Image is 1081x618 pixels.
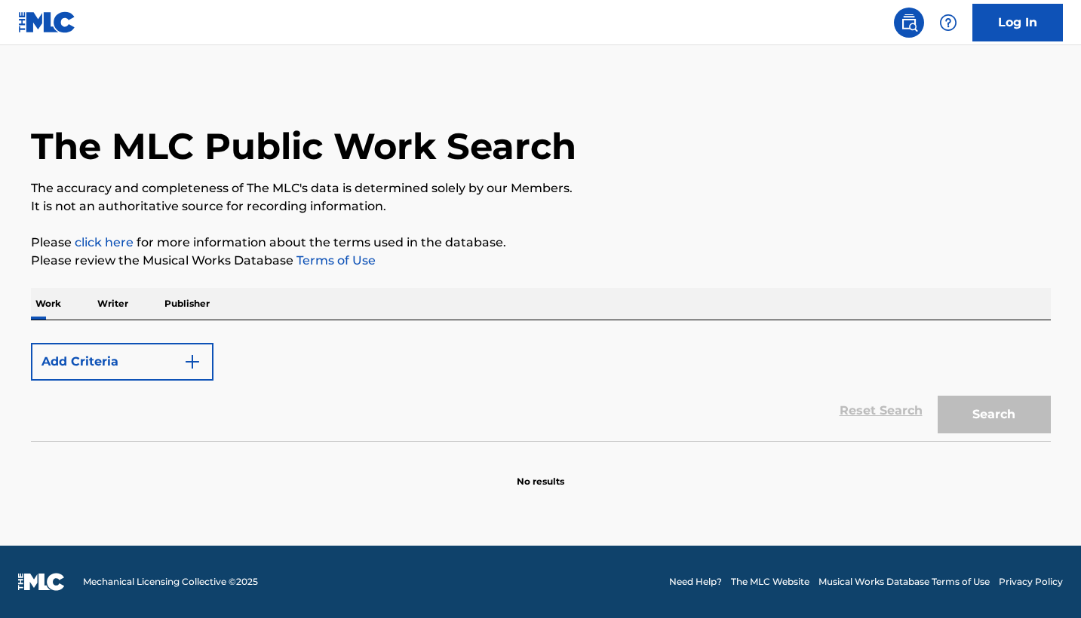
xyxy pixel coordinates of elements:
[517,457,564,488] p: No results
[293,253,376,268] a: Terms of Use
[31,234,1051,252] p: Please for more information about the terms used in the database.
[894,8,924,38] a: Public Search
[818,575,990,589] a: Musical Works Database Terms of Use
[900,14,918,32] img: search
[18,11,76,33] img: MLC Logo
[939,14,957,32] img: help
[18,573,65,591] img: logo
[31,288,66,320] p: Work
[972,4,1063,41] a: Log In
[31,343,213,381] button: Add Criteria
[1006,546,1081,618] iframe: Chat Widget
[31,197,1051,216] p: It is not an authoritative source for recording information.
[669,575,722,589] a: Need Help?
[83,575,258,589] span: Mechanical Licensing Collective © 2025
[93,288,133,320] p: Writer
[31,124,576,169] h1: The MLC Public Work Search
[933,8,963,38] div: Help
[999,575,1063,589] a: Privacy Policy
[31,335,1051,441] form: Search Form
[75,235,134,249] a: click here
[160,288,214,320] p: Publisher
[183,353,201,371] img: 9d2ae6d4665cec9f34b9.svg
[31,252,1051,270] p: Please review the Musical Works Database
[731,575,809,589] a: The MLC Website
[31,179,1051,197] p: The accuracy and completeness of The MLC's data is determined solely by our Members.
